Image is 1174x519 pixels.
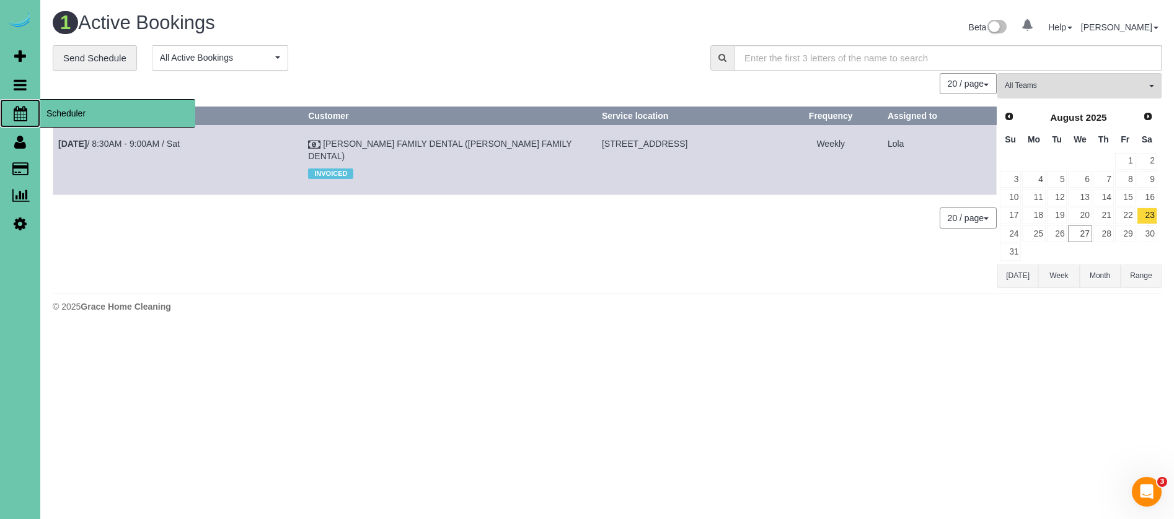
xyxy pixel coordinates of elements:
[986,20,1007,36] img: New interface
[308,139,572,161] a: [PERSON_NAME] FAMILY DENTAL ([PERSON_NAME] FAMILY DENTAL)
[1137,225,1157,242] a: 30
[1048,22,1072,32] a: Help
[779,107,882,125] th: Frequency
[303,125,597,194] td: Customer
[1115,171,1136,188] a: 8
[1004,111,1014,121] span: Prev
[1081,22,1159,32] a: [PERSON_NAME]
[1000,207,1021,224] a: 17
[1005,134,1016,144] span: Sunday
[882,125,996,194] td: Assigned to
[1137,189,1157,206] a: 16
[1132,477,1162,507] iframe: Intercom live chat
[1000,189,1021,206] a: 10
[997,73,1162,92] ol: All Teams
[1068,189,1092,206] a: 13
[1093,225,1114,242] a: 28
[940,207,997,229] nav: Pagination navigation
[1047,225,1067,242] a: 26
[997,264,1038,287] button: [DATE]
[1115,225,1136,242] a: 29
[1074,134,1087,144] span: Wednesday
[1050,112,1083,123] span: August
[1093,171,1114,188] a: 7
[1000,108,1018,126] a: Prev
[596,107,779,125] th: Service location
[1093,207,1114,224] a: 21
[1068,207,1092,224] a: 20
[1143,111,1153,121] span: Next
[1137,153,1157,170] a: 2
[1157,477,1167,487] span: 3
[1028,134,1040,144] span: Monday
[596,125,779,194] td: Service location
[1098,134,1109,144] span: Thursday
[1022,207,1045,224] a: 18
[1068,171,1092,188] a: 6
[308,168,353,178] span: INVOICED
[160,51,272,64] span: All Active Bookings
[308,141,320,149] i: Check Payment
[1022,171,1045,188] a: 4
[1047,207,1067,224] a: 19
[1000,243,1021,260] a: 31
[1121,134,1129,144] span: Friday
[1137,171,1157,188] a: 9
[53,300,1162,313] div: © 2025
[40,99,195,128] span: Scheduler
[969,22,1007,32] a: Beta
[734,45,1162,71] input: Enter the first 3 letters of the name to search
[1137,207,1157,224] a: 23
[1115,207,1136,224] a: 22
[1022,225,1045,242] a: 25
[1047,189,1067,206] a: 12
[779,125,882,194] td: Frequency
[53,125,303,194] td: Schedule date
[1121,264,1162,287] button: Range
[53,45,137,71] a: Send Schedule
[1052,134,1062,144] span: Tuesday
[1000,171,1021,188] a: 3
[7,12,32,30] img: Automaid Logo
[53,11,78,34] span: 1
[152,45,288,71] button: All Active Bookings
[1068,225,1092,242] a: 27
[1047,171,1067,188] a: 5
[1000,225,1021,242] a: 24
[81,302,171,312] strong: Grace Home Cleaning
[1080,264,1121,287] button: Month
[1022,189,1045,206] a: 11
[1005,81,1146,91] span: All Teams
[1115,153,1136,170] a: 1
[1093,189,1114,206] a: 14
[53,12,598,33] h1: Active Bookings
[1139,108,1157,126] a: Next
[882,107,996,125] th: Assigned to
[1115,189,1136,206] a: 15
[1038,264,1079,287] button: Week
[58,139,87,149] b: [DATE]
[1142,134,1152,144] span: Saturday
[1085,112,1106,123] span: 2025
[997,73,1162,98] button: All Teams
[602,139,687,149] span: [STREET_ADDRESS]
[940,73,997,94] nav: Pagination navigation
[940,73,997,94] button: 20 / page
[58,139,180,149] a: [DATE]/ 8:30AM - 9:00AM / Sat
[940,207,997,229] button: 20 / page
[303,107,597,125] th: Customer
